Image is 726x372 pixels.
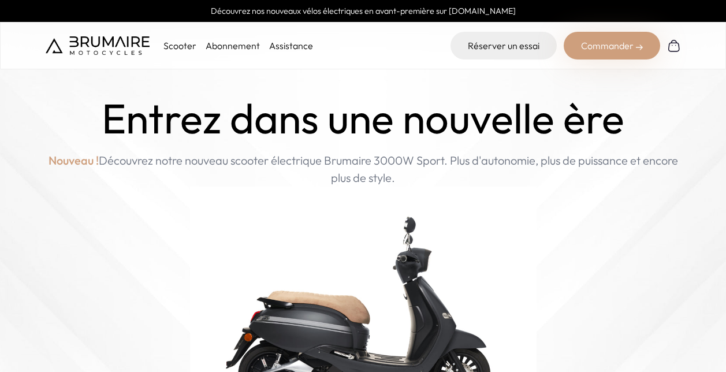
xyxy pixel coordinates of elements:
img: Panier [667,39,681,53]
span: Nouveau ! [49,152,99,169]
img: right-arrow-2.png [636,44,643,51]
div: Commander [564,32,660,59]
h1: Entrez dans une nouvelle ère [102,95,624,143]
a: Assistance [269,40,313,51]
a: Abonnement [206,40,260,51]
a: Réserver un essai [451,32,557,59]
img: Brumaire Motocycles [46,36,150,55]
p: Scooter [163,39,196,53]
p: Découvrez notre nouveau scooter électrique Brumaire 3000W Sport. Plus d'autonomie, plus de puissa... [46,152,681,187]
